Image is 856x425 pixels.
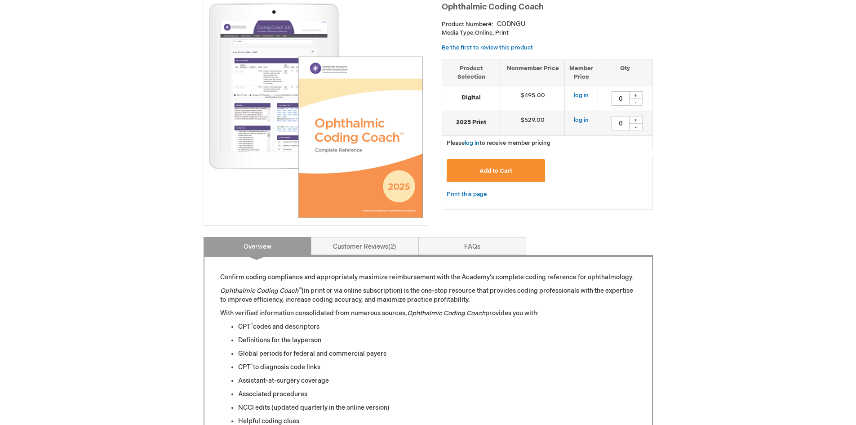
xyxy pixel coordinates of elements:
p: Confirm coding compliance and appropriately maximize reimbursement with the Academy’s complete co... [220,273,636,282]
input: Qty [612,116,630,130]
td: $529.00 [501,111,565,136]
a: Customer Reviews2 [311,237,419,255]
p: Online, Print [442,29,653,37]
strong: Digital [447,94,496,102]
strong: Product Number [442,21,493,28]
th: Qty [598,59,652,86]
th: Nonmember Price [501,59,565,86]
span: Ophthalmic Coding Coach [442,2,544,12]
button: Add to Cart [447,159,546,182]
li: Associated procedures [238,390,636,399]
img: Ophthalmic Coding Coach [208,3,423,218]
input: Qty [612,91,630,106]
div: CODNGU [497,20,525,29]
a: log in [574,116,589,124]
em: Ophthalmic Coding Coach [220,287,302,295]
a: Print this page [447,189,487,200]
td: $495.00 [501,86,565,111]
th: Member Price [565,59,598,86]
em: Ophthalmic Coding Coach [407,309,485,317]
a: FAQs [418,237,526,255]
strong: Media Type: [442,29,475,36]
span: Please to receive member pricing [447,139,550,147]
li: CPT codes and descriptors [238,322,636,331]
strong: 2025 Print [447,118,496,127]
div: - [629,98,643,106]
sup: ® [251,363,253,368]
sup: ® [251,322,253,328]
div: + [629,91,643,99]
sup: ™ [298,286,302,292]
a: log in [574,92,589,99]
li: NCCI edits (updated quarterly in the online version) [238,403,636,412]
a: Overview [204,237,311,255]
p: With verified information consolidated from numerous sources, provides you with: [220,309,636,318]
li: Assistant-at-surgery coverage [238,376,636,385]
li: Global periods for federal and commercial payers [238,349,636,358]
div: + [629,116,643,124]
span: 2 [388,243,396,251]
span: Add to Cart [479,167,512,174]
p: (in print or via online subscription) is the one-stop resource that provides coding professionals... [220,286,636,304]
a: log in [465,139,479,147]
th: Product Selection [442,59,501,86]
li: Definitions for the layperson [238,336,636,345]
div: - [629,123,643,130]
a: Be the first to review this product [442,44,533,51]
li: CPT to diagnosis code links [238,363,636,372]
